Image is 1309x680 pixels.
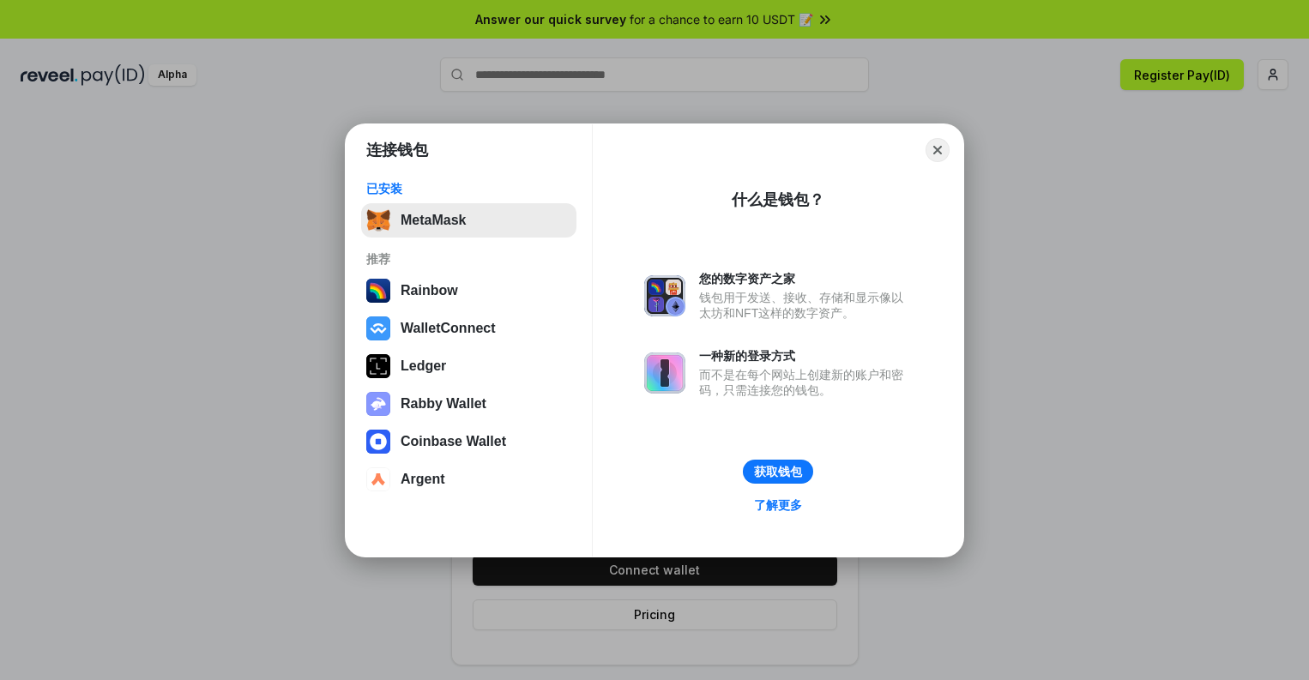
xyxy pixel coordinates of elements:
div: 一种新的登录方式 [699,348,912,364]
img: svg+xml,%3Csvg%20width%3D%2228%22%20height%3D%2228%22%20viewBox%3D%220%200%2028%2028%22%20fill%3D... [366,316,390,340]
button: Rabby Wallet [361,387,576,421]
img: svg+xml,%3Csvg%20xmlns%3D%22http%3A%2F%2Fwww.w3.org%2F2000%2Fsvg%22%20width%3D%2228%22%20height%3... [366,354,390,378]
div: Ledger [401,358,446,374]
img: svg+xml,%3Csvg%20xmlns%3D%22http%3A%2F%2Fwww.w3.org%2F2000%2Fsvg%22%20fill%3D%22none%22%20viewBox... [644,352,685,394]
div: 已安装 [366,181,571,196]
div: Argent [401,472,445,487]
button: Rainbow [361,274,576,308]
button: Coinbase Wallet [361,424,576,459]
button: MetaMask [361,203,576,238]
div: MetaMask [401,213,466,228]
img: svg+xml,%3Csvg%20fill%3D%22none%22%20height%3D%2233%22%20viewBox%3D%220%200%2035%2033%22%20width%... [366,208,390,232]
a: 了解更多 [744,494,812,516]
button: Argent [361,462,576,496]
button: Close [926,138,950,162]
div: WalletConnect [401,321,496,336]
img: svg+xml,%3Csvg%20width%3D%2228%22%20height%3D%2228%22%20viewBox%3D%220%200%2028%2028%22%20fill%3D... [366,430,390,454]
div: 推荐 [366,251,571,267]
div: Rabby Wallet [401,396,486,412]
div: 钱包用于发送、接收、存储和显示像以太坊和NFT这样的数字资产。 [699,290,912,321]
div: Rainbow [401,283,458,298]
div: 您的数字资产之家 [699,271,912,286]
div: 了解更多 [754,497,802,513]
button: WalletConnect [361,311,576,346]
div: 而不是在每个网站上创建新的账户和密码，只需连接您的钱包。 [699,367,912,398]
div: Coinbase Wallet [401,434,506,449]
img: svg+xml,%3Csvg%20xmlns%3D%22http%3A%2F%2Fwww.w3.org%2F2000%2Fsvg%22%20fill%3D%22none%22%20viewBox... [644,275,685,316]
h1: 连接钱包 [366,140,428,160]
img: svg+xml,%3Csvg%20width%3D%22120%22%20height%3D%22120%22%20viewBox%3D%220%200%20120%20120%22%20fil... [366,279,390,303]
button: Ledger [361,349,576,383]
img: svg+xml,%3Csvg%20xmlns%3D%22http%3A%2F%2Fwww.w3.org%2F2000%2Fsvg%22%20fill%3D%22none%22%20viewBox... [366,392,390,416]
button: 获取钱包 [743,460,813,484]
img: svg+xml,%3Csvg%20width%3D%2228%22%20height%3D%2228%22%20viewBox%3D%220%200%2028%2028%22%20fill%3D... [366,467,390,491]
div: 什么是钱包？ [732,190,824,210]
div: 获取钱包 [754,464,802,479]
